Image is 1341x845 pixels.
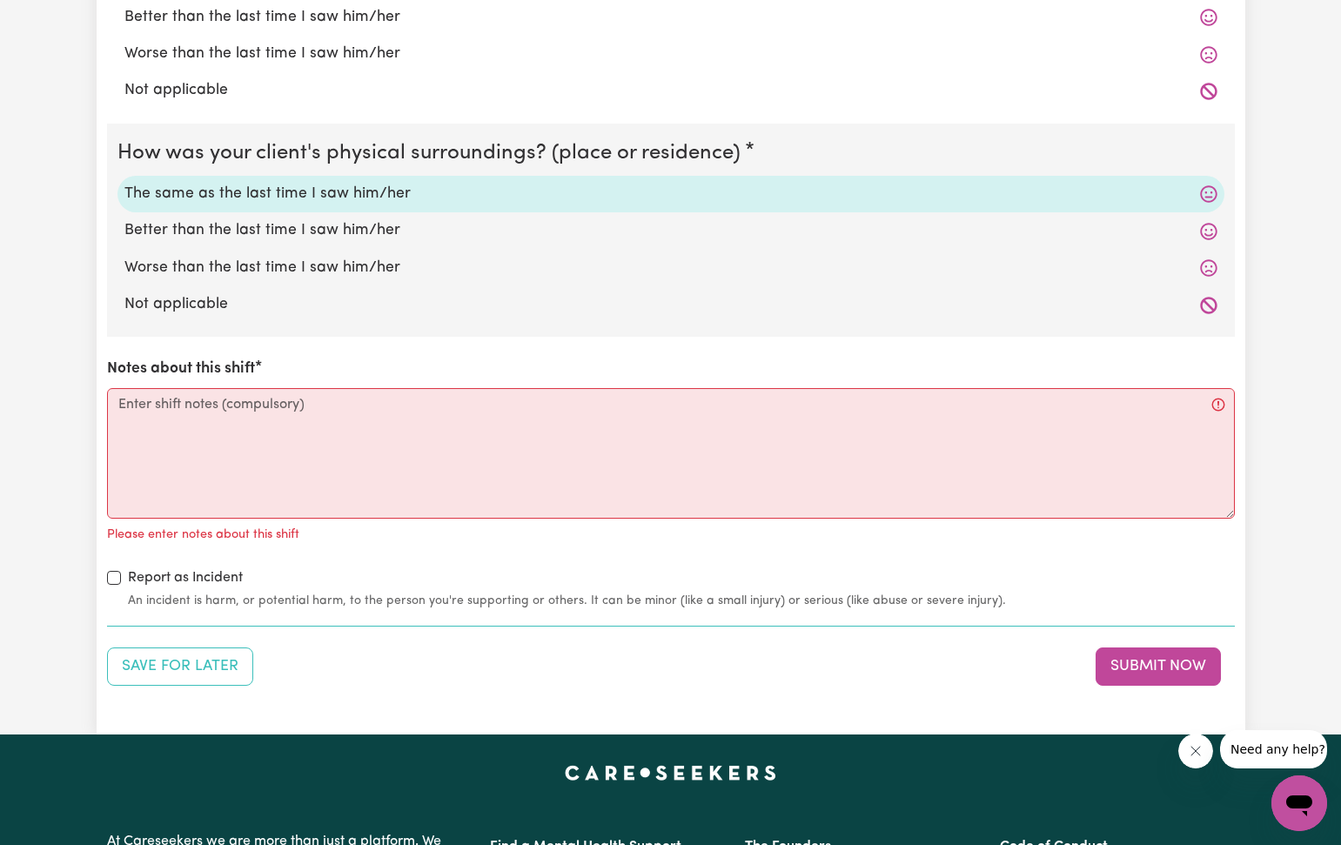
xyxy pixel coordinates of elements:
iframe: Message from company [1220,730,1327,768]
iframe: Close message [1178,734,1213,768]
label: Better than the last time I saw him/her [124,219,1217,242]
label: Better than the last time I saw him/her [124,6,1217,29]
label: Not applicable [124,293,1217,316]
label: Notes about this shift [107,358,255,380]
label: Worse than the last time I saw him/her [124,43,1217,65]
small: An incident is harm, or potential harm, to the person you're supporting or others. It can be mino... [128,592,1235,610]
legend: How was your client's physical surroundings? (place or residence) [117,137,748,169]
a: Careseekers home page [565,766,776,780]
button: Save your job report [107,647,253,686]
label: Not applicable [124,79,1217,102]
iframe: Button to launch messaging window [1271,775,1327,831]
label: The same as the last time I saw him/her [124,183,1217,205]
button: Submit your job report [1096,647,1221,686]
p: Please enter notes about this shift [107,526,299,545]
label: Worse than the last time I saw him/her [124,257,1217,279]
label: Report as Incident [128,567,243,588]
